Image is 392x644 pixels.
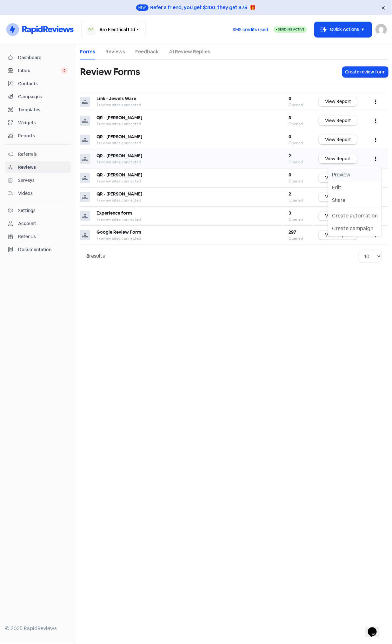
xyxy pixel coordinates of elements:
[136,4,149,11] span: New
[375,24,387,35] img: User
[5,218,71,230] a: Account
[5,175,71,186] a: Surveys
[328,222,382,235] button: Create campaign
[96,134,142,140] b: QR - [PERSON_NAME]
[18,133,68,139] span: Reports
[289,229,296,235] b: 297
[289,197,306,203] div: Opened
[18,151,68,158] span: Referrals
[96,210,132,216] b: Experience form
[96,160,141,165] span: 1 review sites connected
[18,67,61,74] span: Inbox
[328,181,382,194] a: Edit
[289,159,306,165] div: Opened
[96,102,141,107] span: 1 review sites connected
[5,78,71,90] a: Contacts
[227,26,274,32] a: SMS credits used
[5,65,71,77] a: Inbox 0
[278,27,304,31] span: Sending Active
[96,191,142,197] b: QR - [PERSON_NAME]
[18,54,68,61] span: Dashboard
[96,121,141,127] span: 1 review sites connected
[96,96,136,101] b: Link - Jewels Ware
[319,97,357,106] a: View Report
[61,67,68,74] span: 0
[18,220,36,227] div: Account
[80,48,95,56] a: Forms
[5,625,71,633] div: © 2025 RapidReviews
[150,4,256,11] div: Refer a friend, you get $200, they get $75. 🎁
[96,236,141,241] span: 1 review sites connected
[18,246,68,253] span: Documentation
[319,116,357,125] a: View Report
[328,168,382,181] a: Preview
[5,130,71,142] a: Reports
[315,22,372,37] button: Quick Actions
[328,194,382,207] a: Share
[319,173,357,182] a: View Report
[80,62,140,82] h1: Review Forms
[5,205,71,216] a: Settings
[319,192,357,202] a: View Report
[96,198,141,203] span: 1 review sites connected
[18,233,68,240] span: Refer Us
[365,619,386,638] iframe: chat widget
[289,216,306,222] div: Opened
[289,102,306,108] div: Opened
[342,67,388,77] button: Create review form
[289,172,291,178] b: 0
[289,96,291,101] b: 0
[274,26,307,33] a: Sending Active
[105,48,125,56] a: Reviews
[289,191,291,197] b: 2
[289,134,291,140] b: 0
[86,252,105,260] div: results
[289,236,306,241] div: Opened
[18,190,68,197] span: Videos
[289,140,306,146] div: Opened
[81,21,146,38] button: Aro Electrical Ltd
[18,93,68,100] span: Campaigns
[5,52,71,64] a: Dashboard
[135,48,159,56] a: Feedback
[5,161,71,173] a: Reviews
[96,179,141,184] span: 1 review sites connected
[18,207,36,214] div: Settings
[86,253,89,259] strong: 8
[289,115,291,120] b: 3
[289,178,306,184] div: Opened
[233,26,268,33] span: SMS credits used
[96,172,142,178] b: QR - [PERSON_NAME]
[18,120,68,126] span: Widgets
[18,164,68,171] span: Reviews
[289,153,291,159] b: 2
[18,106,68,113] span: Templates
[319,230,357,240] a: View Report
[96,153,142,159] b: QR - [PERSON_NAME]
[96,115,142,120] b: QR - [PERSON_NAME]
[289,121,306,127] div: Opened
[169,48,210,56] a: AI Review Replies
[5,244,71,256] a: Documentation
[5,148,71,160] a: Referrals
[96,217,141,222] span: 1 review sites connected
[289,210,291,216] b: 3
[96,140,141,146] span: 1 review sites connected
[319,211,357,221] a: View Report
[5,117,71,129] a: Widgets
[96,229,141,235] b: Google Review Form
[5,91,71,103] a: Campaigns
[319,135,357,144] a: View Report
[18,177,68,184] span: Surveys
[5,231,71,243] a: Refer Us
[328,209,382,222] button: Create automation
[18,80,68,87] span: Contacts
[319,154,357,163] a: View Report
[5,188,71,199] a: Videos
[5,104,71,116] a: Templates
